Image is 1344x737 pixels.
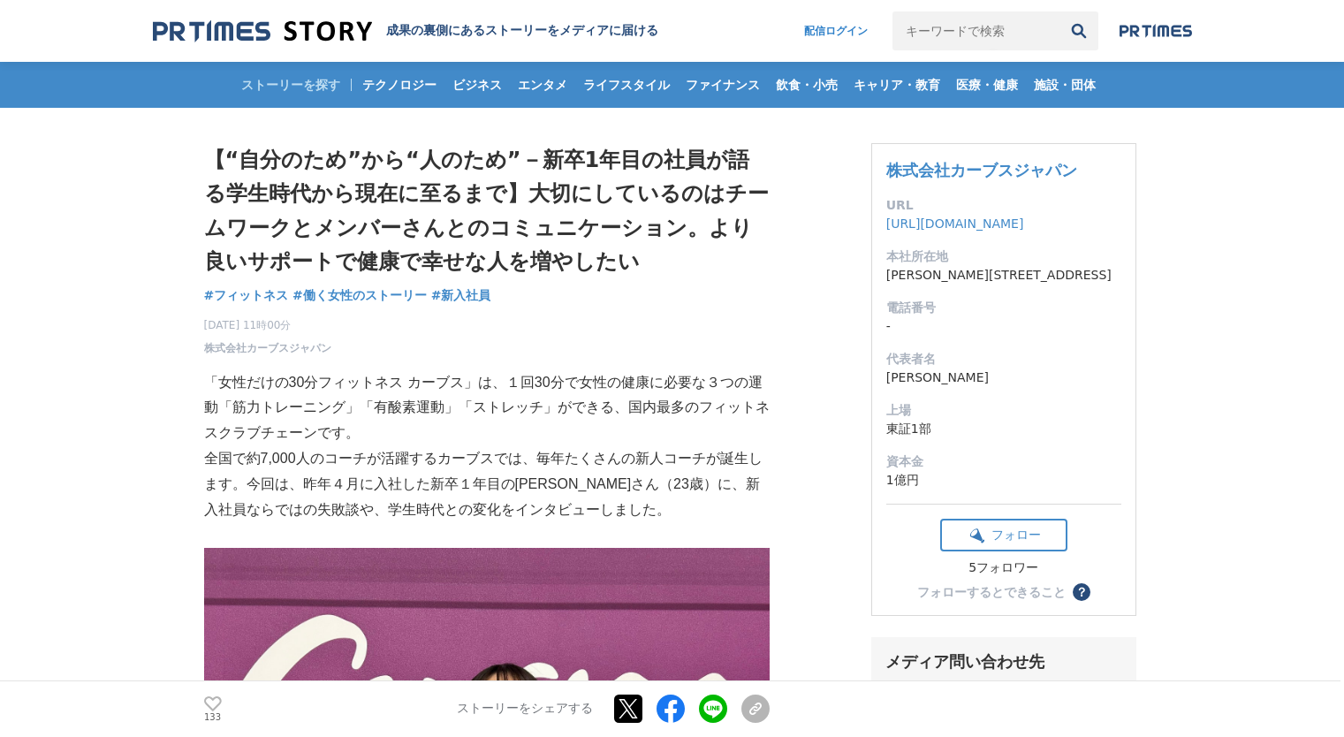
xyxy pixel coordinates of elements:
[886,452,1121,471] dt: 資本金
[886,471,1121,490] dd: 1億円
[204,317,331,333] span: [DATE] 11時00分
[511,77,574,93] span: エンタメ
[445,77,509,93] span: ビジネス
[445,62,509,108] a: ビジネス
[386,23,658,39] h2: 成果の裏側にあるストーリーをメディアに届ける
[949,77,1025,93] span: 医療・健康
[886,217,1024,231] a: [URL][DOMAIN_NAME]
[886,196,1121,215] dt: URL
[204,713,222,722] p: 133
[769,77,845,93] span: 飲食・小売
[886,350,1121,368] dt: 代表者名
[949,62,1025,108] a: 医療・健康
[885,651,1122,672] div: メディア問い合わせ先
[892,11,1059,50] input: キーワードで検索
[886,317,1121,336] dd: -
[786,11,885,50] a: 配信ログイン
[886,161,1077,179] a: 株式会社カーブスジャパン
[886,401,1121,420] dt: 上場
[292,287,427,303] span: #働く女性のストーリー
[431,286,491,305] a: #新入社員
[886,368,1121,387] dd: [PERSON_NAME]
[1073,583,1090,601] button: ？
[1027,62,1103,108] a: 施設・団体
[1027,77,1103,93] span: 施設・団体
[431,287,491,303] span: #新入社員
[1059,11,1098,50] button: 検索
[355,77,444,93] span: テクノロジー
[1120,24,1192,38] img: prtimes
[769,62,845,108] a: 飲食・小売
[576,62,677,108] a: ライフスタイル
[511,62,574,108] a: エンタメ
[886,266,1121,285] dd: [PERSON_NAME][STREET_ADDRESS]
[292,286,427,305] a: #働く女性のストーリー
[153,19,658,43] a: 成果の裏側にあるストーリーをメディアに届ける 成果の裏側にあるストーリーをメディアに届ける
[940,519,1067,551] button: フォロー
[847,77,947,93] span: キャリア・教育
[886,420,1121,438] dd: 東証1部
[1075,586,1088,598] span: ？
[355,62,444,108] a: テクノロジー
[917,586,1066,598] div: フォローするとできること
[940,560,1067,576] div: 5フォロワー
[886,299,1121,317] dt: 電話番号
[679,77,767,93] span: ファイナンス
[204,340,331,356] a: 株式会社カーブスジャパン
[204,287,289,303] span: #フィットネス
[204,286,289,305] a: #フィットネス
[679,62,767,108] a: ファイナンス
[847,62,947,108] a: キャリア・教育
[204,446,770,522] p: 全国で約7,000人のコーチが活躍するカーブスでは、毎年たくさんの新人コーチが誕生します。今回は、昨年４月に入社した新卒１年目の[PERSON_NAME]さん（23歳）に、新入社員ならではの失敗...
[204,143,770,279] h1: 【“自分のため”から“人のため”－新卒1年目の社員が語る学生時代から現在に至るまで】大切にしているのはチームワークとメンバーさんとのコミュニケーション。より良いサポートで健康で幸せな人を増やしたい
[153,19,372,43] img: 成果の裏側にあるストーリーをメディアに届ける
[457,702,593,718] p: ストーリーをシェアする
[576,77,677,93] span: ライフスタイル
[204,370,770,446] p: 「女性だけの30分フィットネス カーブス」は、１回30分で女性の健康に必要な３つの運動「筋力トレーニング」「有酸素運動」「ストレッチ」ができる、国内最多のフィットネスクラブチェーンです。
[886,247,1121,266] dt: 本社所在地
